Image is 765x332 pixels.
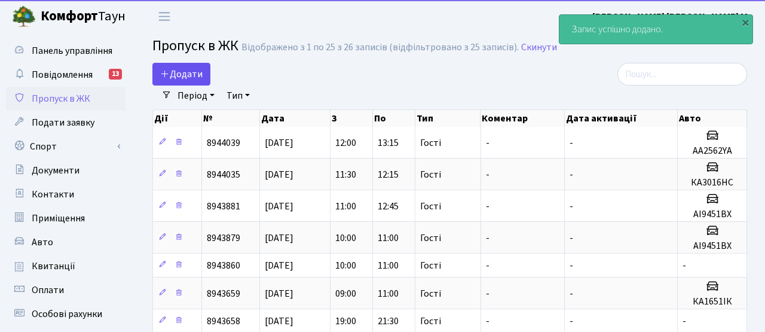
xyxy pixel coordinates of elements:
a: Панель управління [6,39,126,63]
a: Квитанції [6,254,126,278]
h5: АА2562YА [683,145,742,157]
span: - [683,315,686,328]
span: [DATE] [265,232,293,245]
span: Приміщення [32,212,85,225]
span: 8944035 [207,168,240,181]
span: Гості [420,138,441,148]
div: 13 [109,69,122,80]
div: × [739,16,751,28]
div: Запис успішно додано. [559,15,752,44]
span: 8943658 [207,315,240,328]
a: Оплати [6,278,126,302]
h5: АІ9451ВХ [683,240,742,252]
span: - [486,315,489,328]
th: Коментар [481,110,565,127]
span: 8943881 [207,200,240,213]
span: [DATE] [265,259,293,272]
span: 19:00 [335,315,356,328]
span: 8943879 [207,232,240,245]
a: Приміщення [6,206,126,230]
a: Спорт [6,135,126,159]
span: 10:00 [335,232,356,245]
span: Гості [420,289,441,299]
span: - [570,232,573,245]
a: Пропуск в ЖК [6,87,126,111]
span: Оплати [32,284,64,297]
span: Пропуск в ЖК [32,92,90,105]
span: [DATE] [265,136,293,150]
a: Особові рахунки [6,302,126,326]
th: Дата активації [565,110,678,127]
span: - [683,259,686,272]
span: - [570,200,573,213]
span: - [486,200,489,213]
input: Пошук... [617,63,747,86]
span: 13:15 [378,136,399,150]
span: 21:30 [378,315,399,328]
span: - [486,232,489,245]
span: Гості [420,202,441,211]
a: Подати заявку [6,111,126,135]
span: - [486,259,489,272]
span: Гості [420,233,441,243]
span: Подати заявку [32,116,94,129]
span: Повідомлення [32,68,93,81]
span: - [486,287,489,300]
span: Гості [420,170,441,179]
button: Переключити навігацію [149,7,179,26]
a: Скинути [521,42,557,53]
span: - [570,168,573,181]
a: Контакти [6,182,126,206]
span: 11:00 [378,287,399,300]
span: 12:00 [335,136,356,150]
span: 12:15 [378,168,399,181]
span: 8944039 [207,136,240,150]
span: 09:00 [335,287,356,300]
span: Додати [160,68,203,81]
span: - [570,259,573,272]
th: Тип [415,110,481,127]
span: - [486,136,489,150]
span: Документи [32,164,79,177]
span: Пропуск в ЖК [152,35,238,56]
th: Авто [678,110,747,127]
span: [DATE] [265,315,293,328]
span: [DATE] [265,287,293,300]
b: Комфорт [41,7,98,26]
span: 11:00 [335,200,356,213]
h5: КА3016НС [683,177,742,188]
span: 12:45 [378,200,399,213]
b: [PERSON_NAME] [PERSON_NAME] М. [592,10,751,23]
span: 11:00 [378,232,399,245]
div: Відображено з 1 по 25 з 26 записів (відфільтровано з 25 записів). [241,42,519,53]
span: - [570,287,573,300]
img: logo.png [12,5,36,29]
h5: КА1651ІК [683,296,742,307]
a: Авто [6,230,126,254]
span: Панель управління [32,44,112,57]
span: Таун [41,7,126,27]
a: Повідомлення13 [6,63,126,87]
span: 8943860 [207,259,240,272]
a: Додати [152,63,210,86]
a: Період [173,86,219,106]
span: 10:00 [335,259,356,272]
a: Тип [222,86,255,106]
span: Гості [420,261,441,270]
th: По [373,110,415,127]
span: Особові рахунки [32,307,102,321]
a: Документи [6,159,126,182]
th: Дії [153,110,202,127]
span: 11:00 [378,259,399,272]
span: [DATE] [265,200,293,213]
th: Дата [260,110,331,127]
th: З [331,110,373,127]
span: 11:30 [335,168,356,181]
span: Квитанції [32,260,75,273]
a: [PERSON_NAME] [PERSON_NAME] М. [592,10,751,24]
span: 8943659 [207,287,240,300]
span: Гості [420,316,441,326]
span: - [486,168,489,181]
span: Контакти [32,188,74,201]
span: - [570,315,573,328]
